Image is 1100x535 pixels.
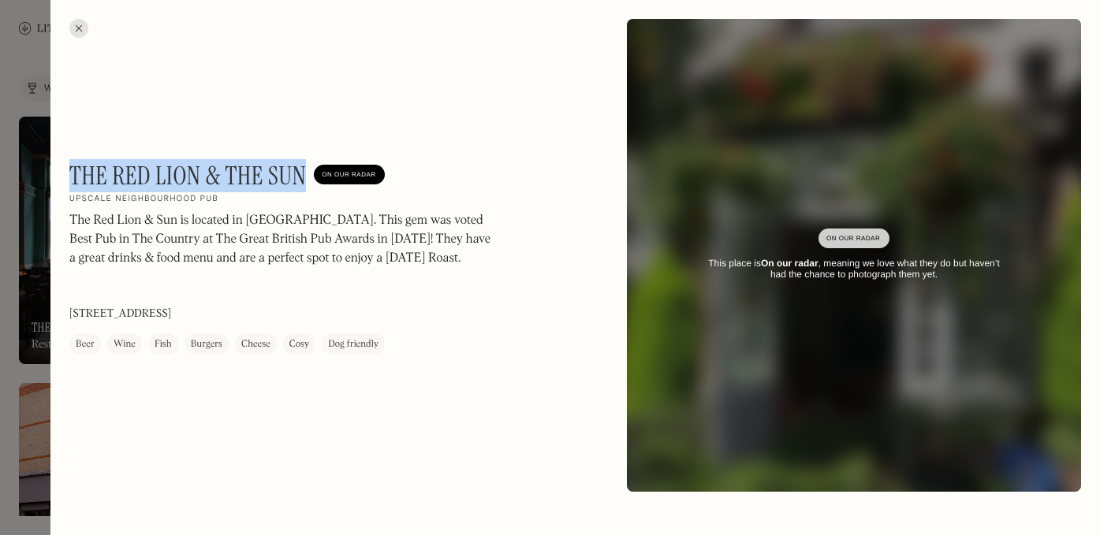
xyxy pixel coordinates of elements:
[69,276,495,295] p: ‍
[114,336,136,352] div: Wine
[241,336,270,352] div: Cheese
[328,336,378,352] div: Dog friendly
[155,336,172,352] div: Fish
[69,306,171,322] p: [STREET_ADDRESS]
[322,167,377,183] div: On Our Radar
[76,336,95,352] div: Beer
[761,258,818,269] strong: On our radar
[289,336,309,352] div: Cosy
[826,231,882,247] div: On Our Radar
[69,161,306,191] h1: The Red Lion & The Sun
[69,211,495,268] p: The Red Lion & Sun is located in [GEOGRAPHIC_DATA]. This gem was voted Best Pub in The Country at...
[191,336,222,352] div: Burgers
[699,258,1009,281] div: This place is , meaning we love what they do but haven’t had the chance to photograph them yet.
[69,194,218,205] h2: Upscale neighbourhood pub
